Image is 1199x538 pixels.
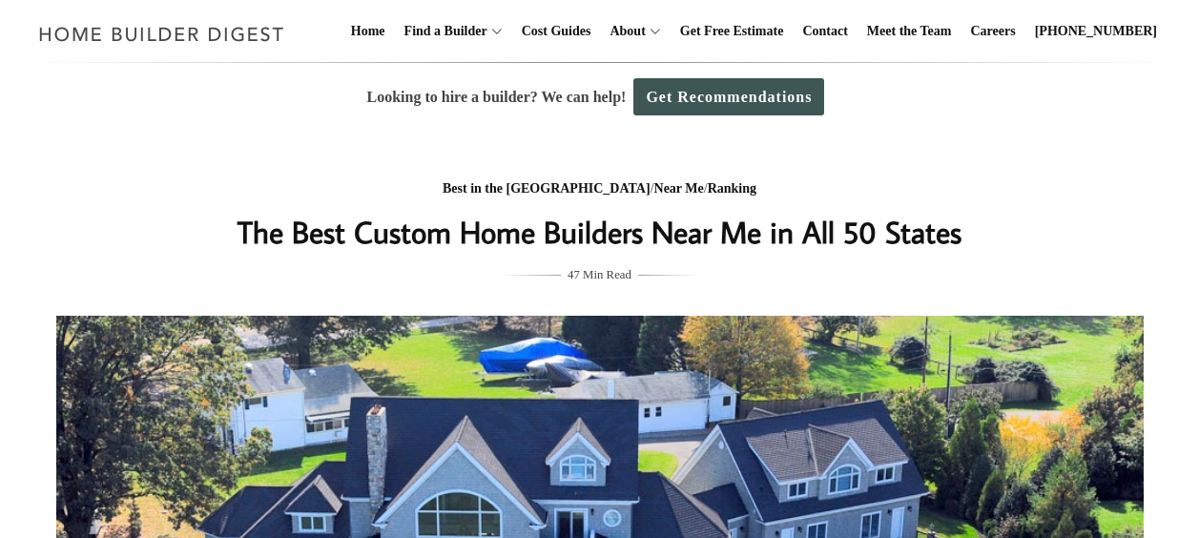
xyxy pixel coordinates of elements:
[859,1,960,62] a: Meet the Team
[963,1,1023,62] a: Careers
[795,1,855,62] a: Contact
[443,181,651,196] a: Best in the [GEOGRAPHIC_DATA]
[672,1,792,62] a: Get Free Estimate
[219,177,981,201] div: / /
[31,15,293,52] img: Home Builder Digest
[219,209,981,255] h1: The Best Custom Home Builders Near Me in All 50 States
[633,78,824,115] a: Get Recommendations
[708,181,756,196] a: Ranking
[1027,1,1165,62] a: [PHONE_NUMBER]
[602,1,645,62] a: About
[568,264,631,285] span: 47 Min Read
[654,181,704,196] a: Near Me
[343,1,393,62] a: Home
[514,1,599,62] a: Cost Guides
[397,1,487,62] a: Find a Builder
